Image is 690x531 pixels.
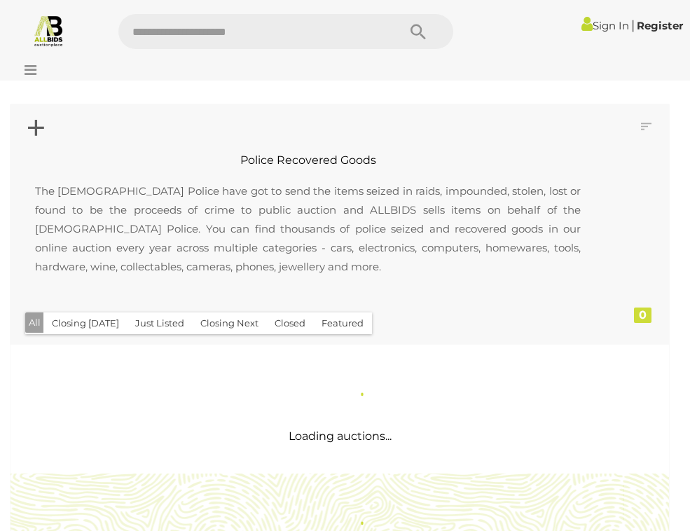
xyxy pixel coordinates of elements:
p: The [DEMOGRAPHIC_DATA] Police have got to send the items seized in raids, impounded, stolen, lost... [21,167,595,290]
button: Closing Next [192,312,267,334]
a: Sign In [581,19,629,32]
button: Closed [266,312,314,334]
button: Search [383,14,453,49]
h2: Police Recovered Goods [21,154,595,167]
button: Just Listed [127,312,193,334]
div: 0 [634,308,651,323]
span: | [631,18,635,33]
button: Closing [DATE] [43,312,127,334]
a: Register [637,19,683,32]
button: All [25,312,44,333]
span: Loading auctions... [289,429,392,443]
button: Featured [313,312,372,334]
img: Allbids.com.au [32,14,65,47]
